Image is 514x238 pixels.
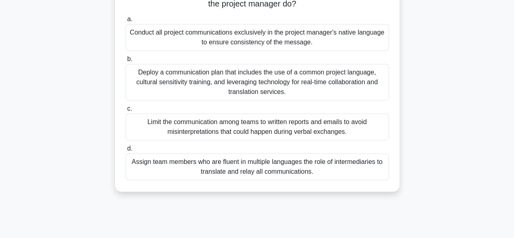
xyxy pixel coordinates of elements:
[126,24,389,51] div: Conduct all project communications exclusively in the project manager's native language to ensure...
[127,105,132,112] span: c.
[126,114,389,140] div: Limit the communication among teams to written reports and emails to avoid misinterpretations tha...
[126,153,389,180] div: Assign team members who are fluent in multiple languages the role of intermediaries to translate ...
[126,64,389,100] div: Deploy a communication plan that includes the use of a common project language, cultural sensitiv...
[127,55,132,62] span: b.
[127,145,132,152] span: d.
[127,15,132,22] span: a.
